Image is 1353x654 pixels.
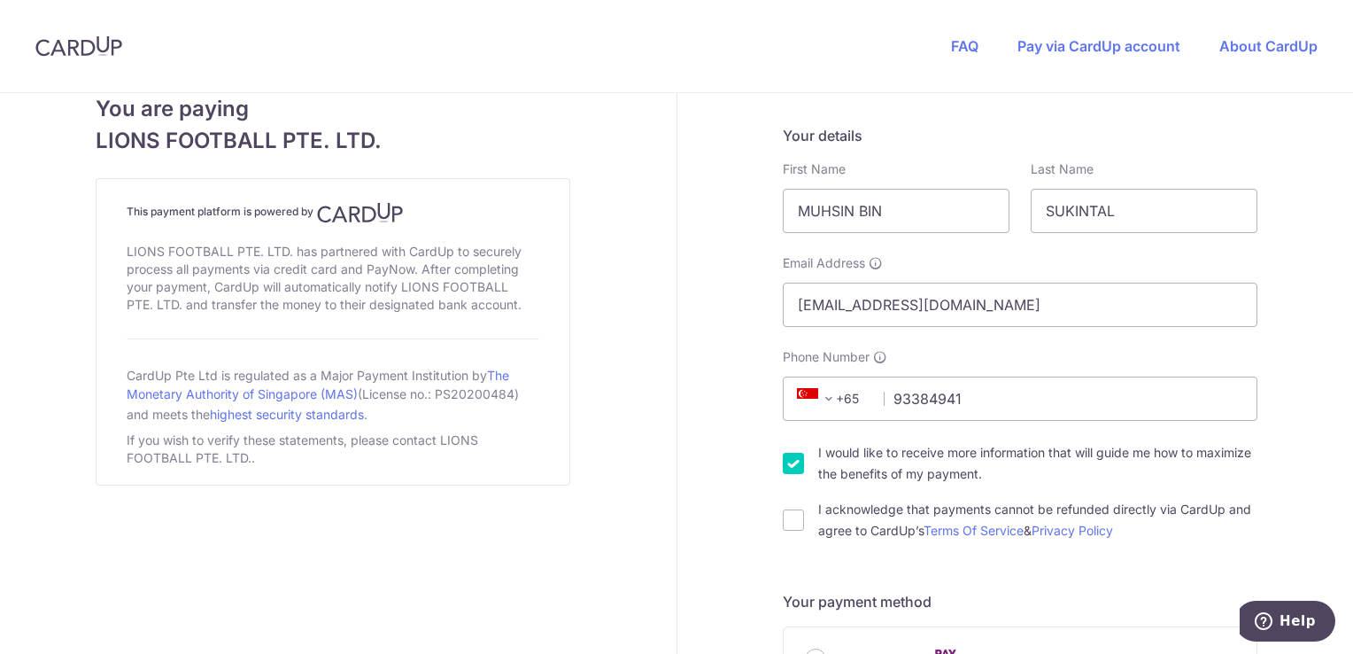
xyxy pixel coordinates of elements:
[792,388,871,409] span: +65
[797,388,839,409] span: +65
[1031,189,1257,233] input: Last name
[1240,601,1335,645] iframe: Opens a widget where you can find more information
[924,523,1024,538] a: Terms Of Service
[1017,37,1180,55] a: Pay via CardUp account
[783,283,1257,327] input: Email address
[783,160,846,178] label: First Name
[783,254,865,272] span: Email Address
[96,125,570,157] span: LIONS FOOTBALL PTE. LTD.
[1219,37,1318,55] a: About CardUp
[951,37,978,55] a: FAQ
[1031,160,1094,178] label: Last Name
[783,348,870,366] span: Phone Number
[818,499,1257,541] label: I acknowledge that payments cannot be refunded directly via CardUp and agree to CardUp’s &
[783,189,1009,233] input: First name
[127,202,539,223] h4: This payment platform is powered by
[783,591,1257,612] h5: Your payment method
[783,125,1257,146] h5: Your details
[127,361,539,428] div: CardUp Pte Ltd is regulated as a Major Payment Institution by (License no.: PS20200484) and meets...
[96,93,570,125] span: You are paying
[317,202,404,223] img: CardUp
[35,35,122,57] img: CardUp
[210,407,364,422] a: highest security standards
[127,239,539,317] div: LIONS FOOTBALL PTE. LTD. has partnered with CardUp to securely process all payments via credit ca...
[1032,523,1113,538] a: Privacy Policy
[818,442,1257,485] label: I would like to receive more information that will guide me how to maximize the benefits of my pa...
[127,428,539,471] div: If you wish to verify these statements, please contact LIONS FOOTBALL PTE. LTD..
